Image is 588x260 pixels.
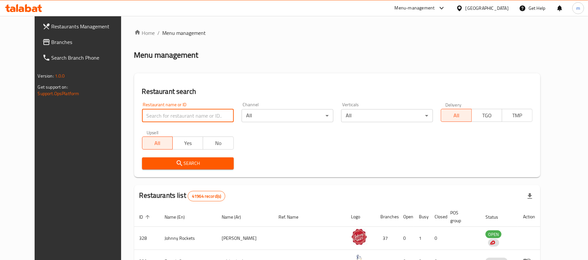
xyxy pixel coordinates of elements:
[142,157,234,169] button: Search
[139,191,226,201] h2: Restaurants list
[188,191,225,201] div: Total records count
[142,137,173,150] button: All
[206,138,231,148] span: No
[55,72,65,80] span: 1.0.0
[37,50,133,65] a: Search Branch Phone
[444,111,469,120] span: All
[38,72,54,80] span: Version:
[518,207,540,227] th: Action
[488,239,499,247] div: Indicates that the vendor menu management has been moved to DH Catalog service
[52,38,128,46] span: Branches
[450,209,472,224] span: POS group
[165,213,194,221] span: Name (En)
[52,54,128,62] span: Search Branch Phone
[505,111,530,120] span: TMP
[216,227,273,250] td: [PERSON_NAME]
[172,137,203,150] button: Yes
[147,130,159,135] label: Upsell
[502,109,532,122] button: TMP
[160,227,217,250] td: Johnny Rockets
[375,227,398,250] td: 37
[38,83,68,91] span: Get support on:
[395,4,435,12] div: Menu-management
[147,159,229,167] span: Search
[398,227,414,250] td: 0
[52,22,128,30] span: Restaurants Management
[351,229,367,245] img: Johnny Rockets
[222,213,249,221] span: Name (Ar)
[489,240,495,246] img: delivery hero logo
[145,138,170,148] span: All
[341,109,433,122] div: All
[188,193,225,199] span: 41964 record(s)
[142,87,533,96] h2: Restaurant search
[414,227,429,250] td: 1
[134,29,541,37] nav: breadcrumb
[134,50,199,60] h2: Menu management
[576,5,580,12] span: m
[441,109,471,122] button: All
[375,207,398,227] th: Branches
[37,34,133,50] a: Branches
[398,207,414,227] th: Open
[471,109,502,122] button: TGO
[134,29,155,37] a: Home
[445,102,462,107] label: Delivery
[134,227,160,250] td: 328
[522,188,538,204] div: Export file
[278,213,307,221] span: Ref. Name
[203,137,233,150] button: No
[158,29,160,37] li: /
[429,207,445,227] th: Closed
[346,207,375,227] th: Logo
[485,213,507,221] span: Status
[242,109,333,122] div: All
[163,29,206,37] span: Menu management
[139,213,152,221] span: ID
[429,227,445,250] td: 0
[175,138,200,148] span: Yes
[38,89,79,98] a: Support.OpsPlatform
[466,5,509,12] div: [GEOGRAPHIC_DATA]
[414,207,429,227] th: Busy
[474,111,500,120] span: TGO
[142,109,234,122] input: Search for restaurant name or ID..
[485,231,501,238] span: OPEN
[37,19,133,34] a: Restaurants Management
